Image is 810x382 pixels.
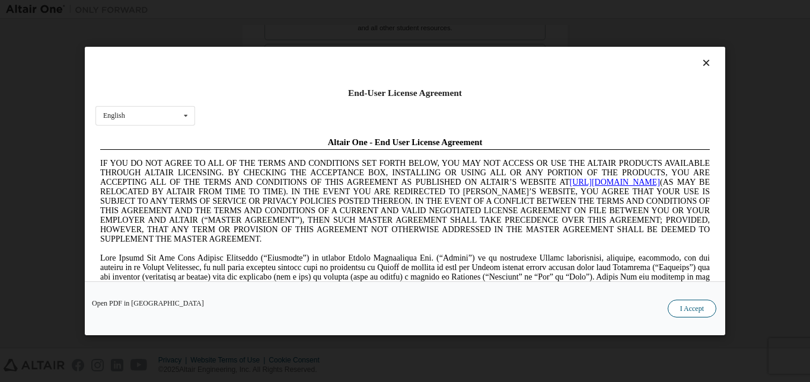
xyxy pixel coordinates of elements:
[103,112,125,119] div: English
[5,26,614,111] span: IF YOU DO NOT AGREE TO ALL OF THE TERMS AND CONDITIONS SET FORTH BELOW, YOU MAY NOT ACCESS OR USE...
[668,300,716,317] button: I Accept
[232,5,387,14] span: Altair One - End User License Agreement
[474,45,565,54] a: [URL][DOMAIN_NAME]
[95,87,715,99] div: End-User License Agreement
[5,121,614,206] span: Lore Ipsumd Sit Ame Cons Adipisc Elitseddo (“Eiusmodte”) in utlabor Etdolo Magnaaliqua Eni. (“Adm...
[92,300,204,307] a: Open PDF in [GEOGRAPHIC_DATA]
